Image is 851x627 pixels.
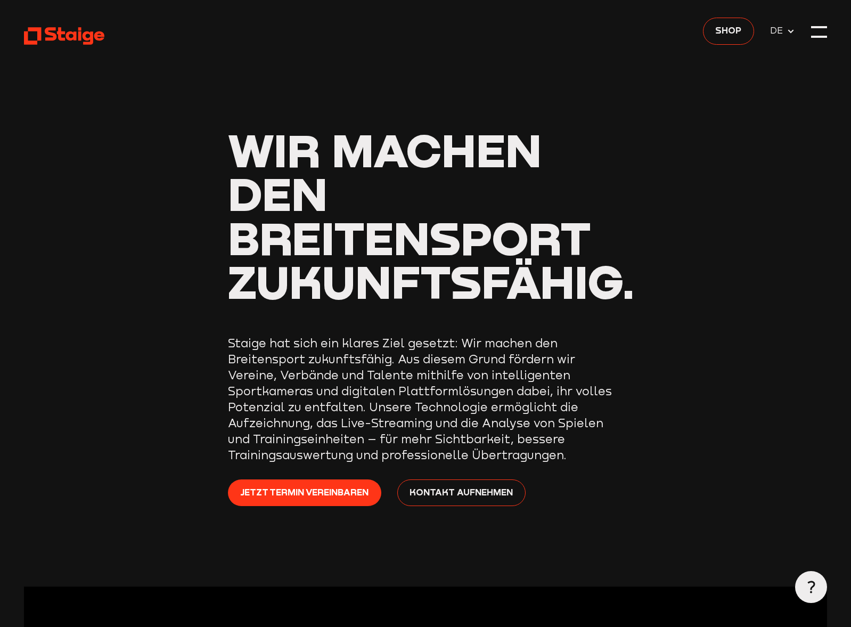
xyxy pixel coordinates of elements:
[228,479,381,507] a: Jetzt Termin vereinbaren
[228,121,635,309] span: Wir machen den Breitensport zukunftsfähig.
[410,485,513,499] span: Kontakt aufnehmen
[715,23,741,37] span: Shop
[703,18,754,45] a: Shop
[240,485,369,499] span: Jetzt Termin vereinbaren
[770,23,787,37] span: DE
[228,336,624,463] p: Staige hat sich ein klares Ziel gesetzt: Wir machen den Breitensport zukunftsfähig. Aus diesem Gr...
[397,479,526,507] a: Kontakt aufnehmen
